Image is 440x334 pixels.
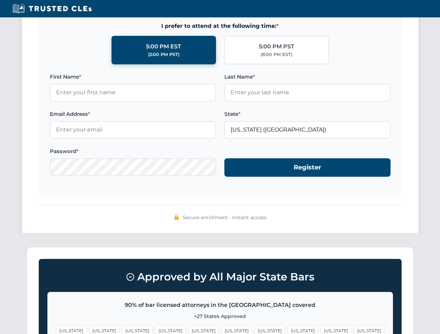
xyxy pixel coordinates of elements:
[50,121,216,138] input: Enter your email
[50,147,216,156] label: Password
[10,3,94,14] img: Trusted CLEs
[174,214,179,220] img: 🔒
[224,73,391,81] label: Last Name
[56,312,384,320] p: +27 States Approved
[50,22,391,31] span: I prefer to attend at the following time:
[56,301,384,310] p: 90% of bar licensed attorneys in the [GEOGRAPHIC_DATA] covered
[50,84,216,101] input: Enter your first name
[261,51,292,58] div: (8:00 PM EST)
[224,84,391,101] input: Enter your last name
[47,268,393,286] h3: Approved by All Major State Bars
[259,42,294,51] div: 5:00 PM PST
[183,214,267,221] span: Secure enrollment • Instant access
[224,158,391,177] button: Register
[148,51,179,58] div: (2:00 PM PST)
[224,110,391,118] label: State
[50,110,216,118] label: Email Address
[224,121,391,138] input: Florida (FL)
[146,42,181,51] div: 5:00 PM EST
[50,73,216,81] label: First Name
